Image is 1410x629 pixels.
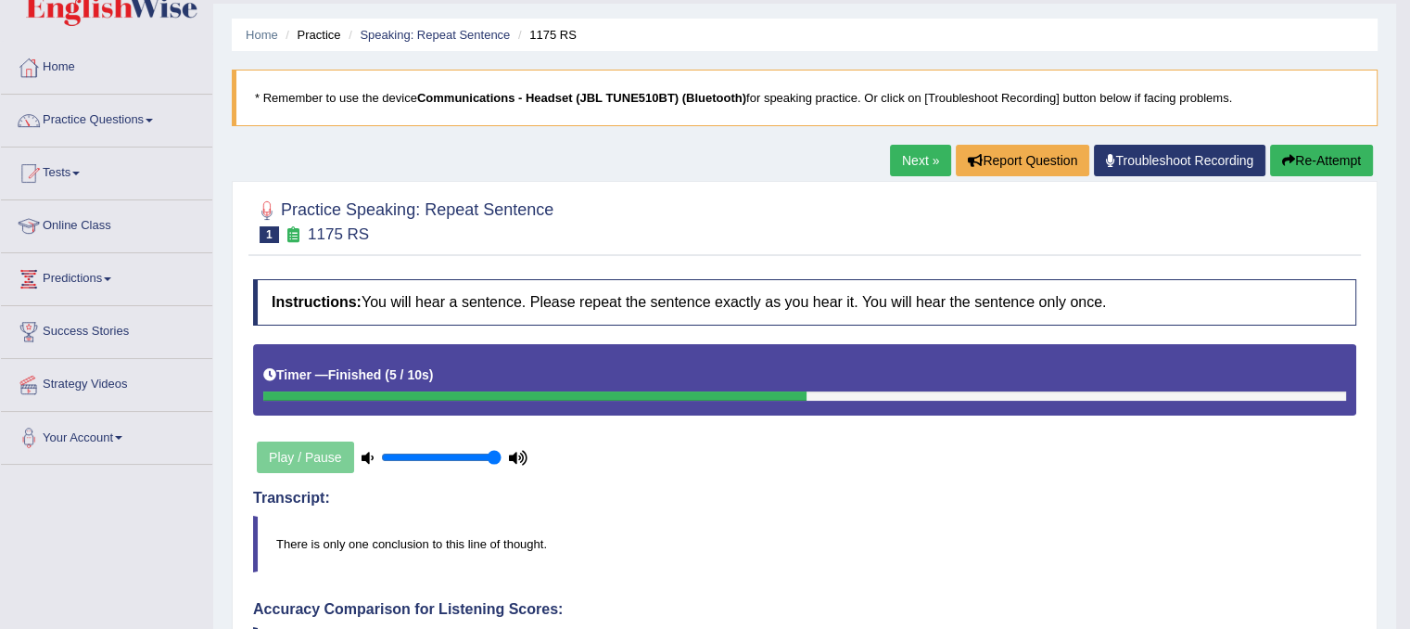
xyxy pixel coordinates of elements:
small: Exam occurring question [284,226,303,244]
button: Re-Attempt [1270,145,1373,176]
a: Your Account [1,412,212,458]
li: Practice [281,26,340,44]
a: Next » [890,145,951,176]
b: 5 / 10s [389,367,429,382]
b: Finished [328,367,382,382]
blockquote: * Remember to use the device for speaking practice. Or click on [Troubleshoot Recording] button b... [232,70,1378,126]
button: Report Question [956,145,1089,176]
span: 1 [260,226,279,243]
li: 1175 RS [514,26,577,44]
b: ) [429,367,434,382]
small: 1175 RS [308,225,369,243]
h5: Timer — [263,368,433,382]
a: Home [246,28,278,42]
a: Practice Questions [1,95,212,141]
a: Predictions [1,253,212,300]
a: Online Class [1,200,212,247]
a: Strategy Videos [1,359,212,405]
a: Tests [1,148,212,194]
h4: You will hear a sentence. Please repeat the sentence exactly as you hear it. You will hear the se... [253,279,1356,326]
blockquote: There is only one conclusion to this line of thought. [253,516,1356,572]
a: Home [1,42,212,88]
h4: Accuracy Comparison for Listening Scores: [253,601,1356,618]
b: ( [385,367,389,382]
a: Success Stories [1,306,212,353]
h4: Transcript: [253,490,1356,507]
a: Troubleshoot Recording [1094,145,1265,176]
h2: Practice Speaking: Repeat Sentence [253,197,553,243]
b: Instructions: [272,294,362,310]
a: Speaking: Repeat Sentence [360,28,510,42]
b: Communications - Headset (JBL TUNE510BT) (Bluetooth) [417,91,746,105]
